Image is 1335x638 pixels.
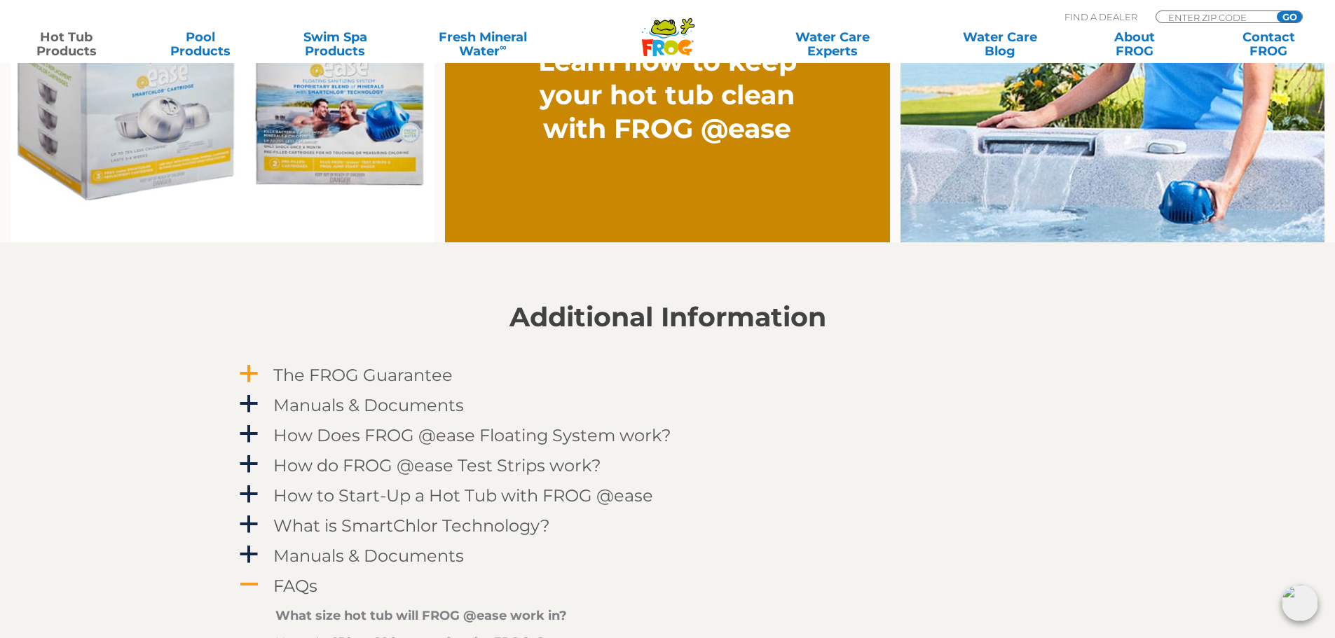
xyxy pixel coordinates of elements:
a: ContactFROG [1217,30,1321,58]
a: Water CareExperts [748,30,917,58]
strong: What size hot tub will FROG @ease work in? [275,608,567,623]
span: a [238,394,259,415]
h4: Manuals & Documents [273,546,464,565]
a: a Manuals & Documents [237,392,1099,418]
h4: How to Start-Up a Hot Tub with FROG @ease [273,486,653,505]
img: openIcon [1282,585,1318,621]
a: a How Does FROG @ease Floating System work? [237,422,1099,448]
a: a How do FROG @ease Test Strips work? [237,452,1099,478]
h4: The FROG Guarantee [273,366,453,384]
input: GO [1277,11,1302,22]
a: a Manuals & Documents [237,543,1099,569]
a: PoolProducts [149,30,253,58]
a: a The FROG Guarantee [237,362,1099,388]
input: Zip Code Form [1167,11,1261,23]
span: a [238,514,259,535]
span: a [238,544,259,565]
a: Water CareBlog [947,30,1052,58]
span: A [238,574,259,595]
a: Swim SpaProducts [283,30,388,58]
span: a [238,424,259,445]
h4: Manuals & Documents [273,396,464,415]
a: Fresh MineralWater∞ [417,30,548,58]
a: a What is SmartChlor Technology? [237,513,1099,539]
a: A FAQs [237,573,1099,599]
span: a [238,454,259,475]
h2: Additional Information [237,302,1099,333]
span: a [238,363,259,384]
a: AboutFROG [1082,30,1186,58]
span: a [238,484,259,505]
sup: ∞ [500,41,507,53]
h4: How do FROG @ease Test Strips work? [273,456,601,475]
h2: Learn how to keep your hot tub clean with FROG @ease [512,45,823,146]
h4: FAQs [273,576,317,595]
a: Hot TubProducts [14,30,118,58]
p: Find A Dealer [1064,11,1137,23]
h4: How Does FROG @ease Floating System work? [273,426,671,445]
h4: What is SmartChlor Technology? [273,516,550,535]
a: a How to Start-Up a Hot Tub with FROG @ease [237,483,1099,508]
